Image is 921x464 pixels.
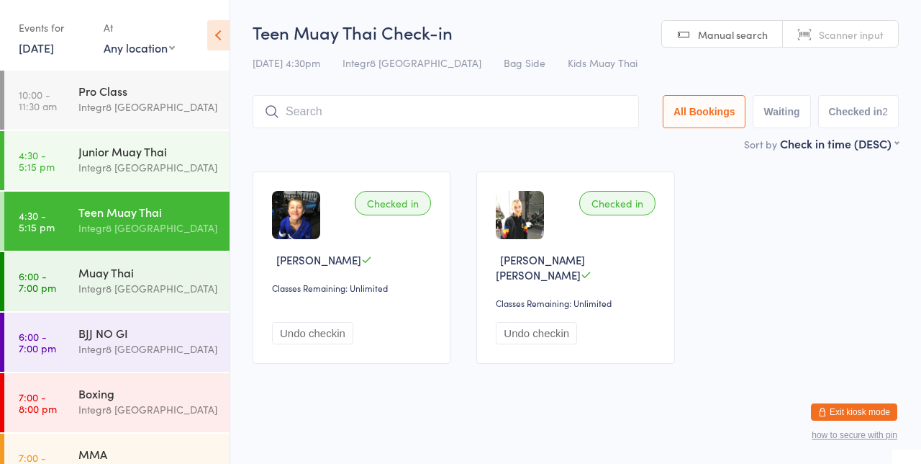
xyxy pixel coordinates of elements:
[812,430,897,440] button: how to secure with pin
[744,137,777,151] label: Sort by
[78,341,217,357] div: Integr8 [GEOGRAPHIC_DATA]
[355,191,431,215] div: Checked in
[78,143,217,159] div: Junior Muay Thai
[882,106,888,117] div: 2
[4,313,230,372] a: 6:00 -7:00 pmBJJ NO GIIntegr8 [GEOGRAPHIC_DATA]
[504,55,545,70] span: Bag Side
[342,55,481,70] span: Integr8 [GEOGRAPHIC_DATA]
[19,391,57,414] time: 7:00 - 8:00 pm
[4,192,230,251] a: 4:30 -5:15 pmTeen Muay ThaiIntegr8 [GEOGRAPHIC_DATA]
[104,16,175,40] div: At
[253,20,899,44] h2: Teen Muay Thai Check-in
[253,95,639,128] input: Search
[78,325,217,341] div: BJJ NO GI
[78,446,217,462] div: MMA
[272,322,353,344] button: Undo checkin
[78,204,217,220] div: Teen Muay Thai
[4,373,230,432] a: 7:00 -8:00 pmBoxingIntegr8 [GEOGRAPHIC_DATA]
[78,83,217,99] div: Pro Class
[496,252,585,282] span: [PERSON_NAME] [PERSON_NAME]
[579,191,655,215] div: Checked in
[753,95,810,128] button: Waiting
[818,95,899,128] button: Checked in2
[272,191,320,239] img: image1746512888.png
[496,322,577,344] button: Undo checkin
[78,159,217,176] div: Integr8 [GEOGRAPHIC_DATA]
[78,280,217,297] div: Integr8 [GEOGRAPHIC_DATA]
[78,401,217,418] div: Integr8 [GEOGRAPHIC_DATA]
[19,16,89,40] div: Events for
[272,282,435,294] div: Classes Remaining: Unlimited
[496,191,544,239] img: image1746598628.png
[19,40,54,55] a: [DATE]
[78,220,217,236] div: Integr8 [GEOGRAPHIC_DATA]
[78,99,217,115] div: Integr8 [GEOGRAPHIC_DATA]
[663,95,746,128] button: All Bookings
[4,131,230,190] a: 4:30 -5:15 pmJunior Muay ThaiIntegr8 [GEOGRAPHIC_DATA]
[4,71,230,130] a: 10:00 -11:30 amPro ClassIntegr8 [GEOGRAPHIC_DATA]
[19,89,57,112] time: 10:00 - 11:30 am
[276,252,361,267] span: [PERSON_NAME]
[253,55,320,70] span: [DATE] 4:30pm
[568,55,638,70] span: Kids Muay Thai
[19,331,56,354] time: 6:00 - 7:00 pm
[19,149,55,172] time: 4:30 - 5:15 pm
[780,135,899,151] div: Check in time (DESC)
[19,270,56,293] time: 6:00 - 7:00 pm
[496,297,659,309] div: Classes Remaining: Unlimited
[819,27,884,42] span: Scanner input
[104,40,175,55] div: Any location
[19,210,55,233] time: 4:30 - 5:15 pm
[78,264,217,280] div: Muay Thai
[811,403,897,421] button: Exit kiosk mode
[78,385,217,401] div: Boxing
[698,27,768,42] span: Manual search
[4,252,230,311] a: 6:00 -7:00 pmMuay ThaiIntegr8 [GEOGRAPHIC_DATA]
